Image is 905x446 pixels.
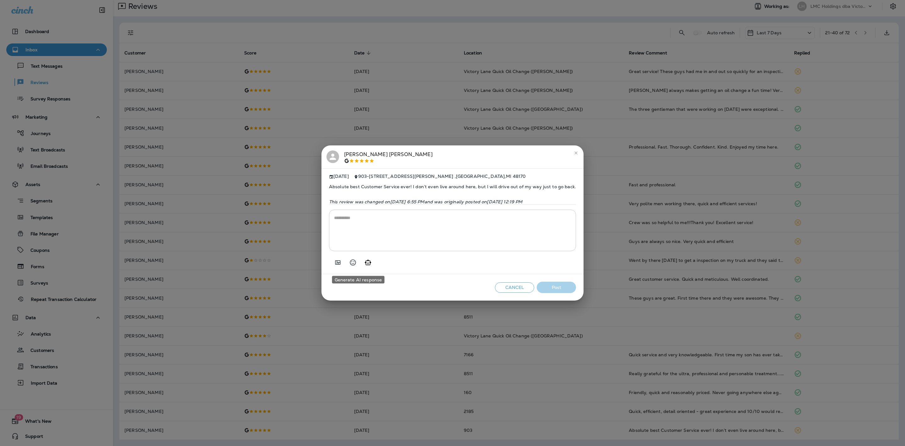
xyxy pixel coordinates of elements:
[332,276,385,284] div: Generate AI response
[329,179,576,194] span: Absolute best Customer Service ever! I don’t even live around here, but I will drive out of my wa...
[329,174,349,179] span: [DATE]
[362,256,374,269] button: Generate AI response
[495,282,534,293] button: Cancel
[358,173,526,179] span: 903 - [STREET_ADDRESS][PERSON_NAME] , [GEOGRAPHIC_DATA] , MI 48170
[344,150,433,164] div: [PERSON_NAME] [PERSON_NAME]
[571,148,581,158] button: close
[329,199,576,204] p: This review was changed on [DATE] 6:55 PM
[332,256,344,269] button: Add in a premade template
[425,199,523,205] span: and was originally posted on [DATE] 12:19 PM
[347,256,359,269] button: Select an emoji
